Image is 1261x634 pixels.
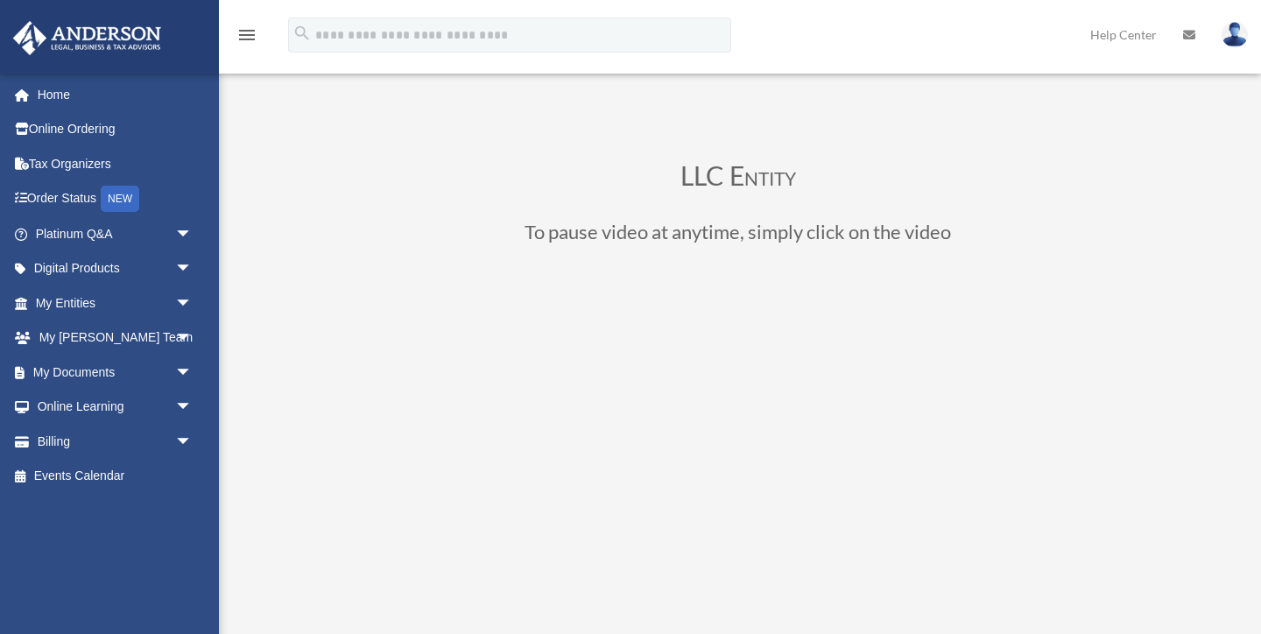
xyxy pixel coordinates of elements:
[12,77,219,112] a: Home
[175,355,210,391] span: arrow_drop_down
[175,424,210,460] span: arrow_drop_down
[12,146,219,181] a: Tax Organizers
[12,390,219,425] a: Online Learningarrow_drop_down
[175,390,210,426] span: arrow_drop_down
[1222,22,1248,47] img: User Pic
[101,186,139,212] div: NEW
[236,25,257,46] i: menu
[292,24,312,43] i: search
[265,162,1211,197] h3: LLC Entity
[12,355,219,390] a: My Documentsarrow_drop_down
[265,222,1211,250] h3: To pause video at anytime, simply click on the video
[12,251,219,286] a: Digital Productsarrow_drop_down
[175,321,210,356] span: arrow_drop_down
[175,251,210,287] span: arrow_drop_down
[12,216,219,251] a: Platinum Q&Aarrow_drop_down
[12,321,219,356] a: My [PERSON_NAME] Teamarrow_drop_down
[12,112,219,147] a: Online Ordering
[12,459,219,494] a: Events Calendar
[175,216,210,252] span: arrow_drop_down
[175,285,210,321] span: arrow_drop_down
[8,21,166,55] img: Anderson Advisors Platinum Portal
[12,285,219,321] a: My Entitiesarrow_drop_down
[12,181,219,217] a: Order StatusNEW
[12,424,219,459] a: Billingarrow_drop_down
[236,31,257,46] a: menu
